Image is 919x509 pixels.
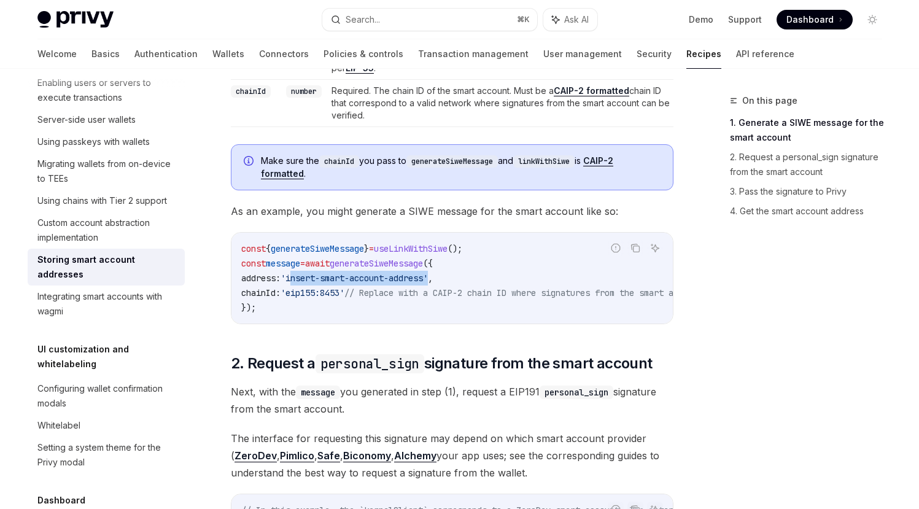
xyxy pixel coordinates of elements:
[428,273,433,284] span: ,
[647,240,663,256] button: Ask AI
[324,39,403,69] a: Policies & controls
[37,440,177,470] div: Setting a system theme for the Privy modal
[730,147,892,182] a: 2. Request a personal_sign signature from the smart account
[637,39,672,69] a: Security
[281,287,344,298] span: 'eip155:8453'
[37,193,167,208] div: Using chains with Tier 2 support
[91,39,120,69] a: Basics
[37,76,177,105] div: Enabling users or servers to execute transactions
[37,157,177,186] div: Migrating wallets from on-device to TEEs
[37,381,177,411] div: Configuring wallet confirmation modals
[231,354,653,373] span: 2. Request a signature from the smart account
[736,39,794,69] a: API reference
[346,12,380,27] div: Search...
[777,10,853,29] a: Dashboard
[28,109,185,131] a: Server-side user wallets
[28,286,185,322] a: Integrating smart accounts with wagmi
[259,39,309,69] a: Connectors
[543,9,597,31] button: Ask AI
[266,243,271,254] span: {
[543,39,622,69] a: User management
[37,252,177,282] div: Storing smart account addresses
[742,93,797,108] span: On this page
[134,39,198,69] a: Authentication
[608,240,624,256] button: Report incorrect code
[37,134,150,149] div: Using passkeys with wallets
[330,258,423,269] span: generateSiweMessage
[423,258,433,269] span: ({
[300,258,305,269] span: =
[261,155,661,180] span: Make sure the you pass to and is .
[28,131,185,153] a: Using passkeys with wallets
[241,258,266,269] span: const
[280,449,314,462] a: Pimlico
[406,155,498,168] code: generateSiweMessage
[317,449,340,462] a: Safe
[271,243,364,254] span: generateSiweMessage
[231,383,673,418] span: Next, with the you generated in step (1), request a EIP191 signature from the smart account.
[212,39,244,69] a: Wallets
[322,9,537,31] button: Search...⌘K
[37,11,114,28] img: light logo
[296,386,340,399] code: message
[448,243,462,254] span: ();
[327,80,673,127] td: Required. The chain ID of the smart account. Must be a chain ID that correspond to a valid networ...
[28,212,185,249] a: Custom account abstraction implementation
[686,39,721,69] a: Recipes
[554,85,629,96] a: CAIP-2 formatted
[37,289,177,319] div: Integrating smart accounts with wagmi
[231,203,673,220] span: As an example, you might generate a SIWE message for the smart account like so:
[235,449,277,462] a: ZeroDev
[37,342,185,371] h5: UI customization and whitelabeling
[689,14,713,26] a: Demo
[231,85,271,98] code: chainId
[231,430,673,481] span: The interface for requesting this signature may depend on which smart account provider ( , , , , ...
[394,449,436,462] a: Alchemy
[369,243,374,254] span: =
[319,155,359,168] code: chainId
[28,190,185,212] a: Using chains with Tier 2 support
[241,273,281,284] span: address:
[513,155,575,168] code: linkWithSiwe
[728,14,762,26] a: Support
[28,437,185,473] a: Setting a system theme for the Privy modal
[241,302,256,313] span: });
[266,258,300,269] span: message
[28,414,185,437] a: Whitelabel
[730,201,892,221] a: 4. Get the smart account address
[364,243,369,254] span: }
[37,418,80,433] div: Whitelabel
[863,10,882,29] button: Toggle dark mode
[316,354,424,373] code: personal_sign
[305,258,330,269] span: await
[374,243,448,254] span: useLinkWithSiwe
[627,240,643,256] button: Copy the contents from the code block
[343,449,391,462] a: Biconomy
[28,378,185,414] a: Configuring wallet confirmation modals
[730,113,892,147] a: 1. Generate a SIWE message for the smart account
[37,216,177,245] div: Custom account abstraction implementation
[281,273,428,284] span: 'insert-smart-account-address'
[241,287,281,298] span: chainId:
[286,85,322,98] code: number
[37,112,136,127] div: Server-side user wallets
[564,14,589,26] span: Ask AI
[241,243,266,254] span: const
[344,287,781,298] span: // Replace with a CAIP-2 chain ID where signatures from the smart account can be verified
[28,72,185,109] a: Enabling users or servers to execute transactions
[37,493,85,508] h5: Dashboard
[540,386,613,399] code: personal_sign
[37,39,77,69] a: Welcome
[730,182,892,201] a: 3. Pass the signature to Privy
[28,249,185,286] a: Storing smart account addresses
[517,15,530,25] span: ⌘ K
[244,156,256,168] svg: Info
[786,14,834,26] span: Dashboard
[418,39,529,69] a: Transaction management
[28,153,185,190] a: Migrating wallets from on-device to TEEs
